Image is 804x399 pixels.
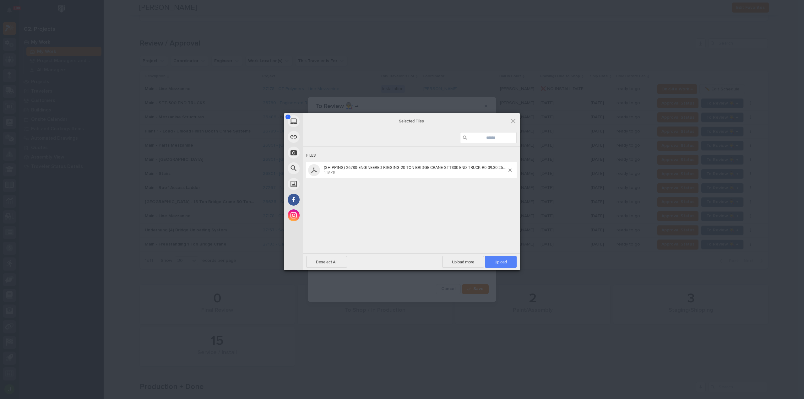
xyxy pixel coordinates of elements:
[306,256,347,268] span: Deselect All
[495,260,507,264] span: Upload
[510,117,517,124] span: Click here or hit ESC to close picker
[284,160,360,176] div: Web Search
[324,165,510,170] span: (SHIPPING) 26780-ENGINEERED RIGGING-20 TON BRIDGE CRANE-STT300 END TRUCK-R0-09.30.25.pdf
[322,165,508,175] span: (SHIPPING) 26780-ENGINEERED RIGGING-20 TON BRIDGE CRANE-STT300 END TRUCK-R0-09.30.25.pdf
[284,208,360,223] div: Instagram
[284,176,360,192] div: Unsplash
[485,256,517,268] span: Upload
[284,145,360,160] div: Take Photo
[284,192,360,208] div: Facebook
[442,256,484,268] span: Upload more
[324,171,335,175] span: 118KB
[284,113,360,129] div: My Device
[284,129,360,145] div: Link (URL)
[285,115,291,119] span: 1
[349,118,474,124] span: Selected Files
[306,150,517,161] div: Files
